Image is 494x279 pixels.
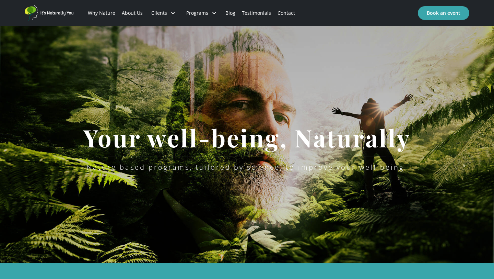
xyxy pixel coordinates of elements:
[181,1,222,25] div: Programs
[222,1,238,25] a: Blog
[84,1,118,25] a: Why Nature
[186,10,208,16] div: Programs
[151,10,167,16] div: Clients
[118,1,146,25] a: About Us
[418,6,469,20] a: Book an event
[146,1,181,25] div: Clients
[73,124,421,151] h1: Your well-being, Naturally
[274,1,298,25] a: Contact
[25,5,76,21] a: home
[239,1,274,25] a: Testimonials
[87,163,407,171] div: Nature based programs, tailored by science, to improve your well-being.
